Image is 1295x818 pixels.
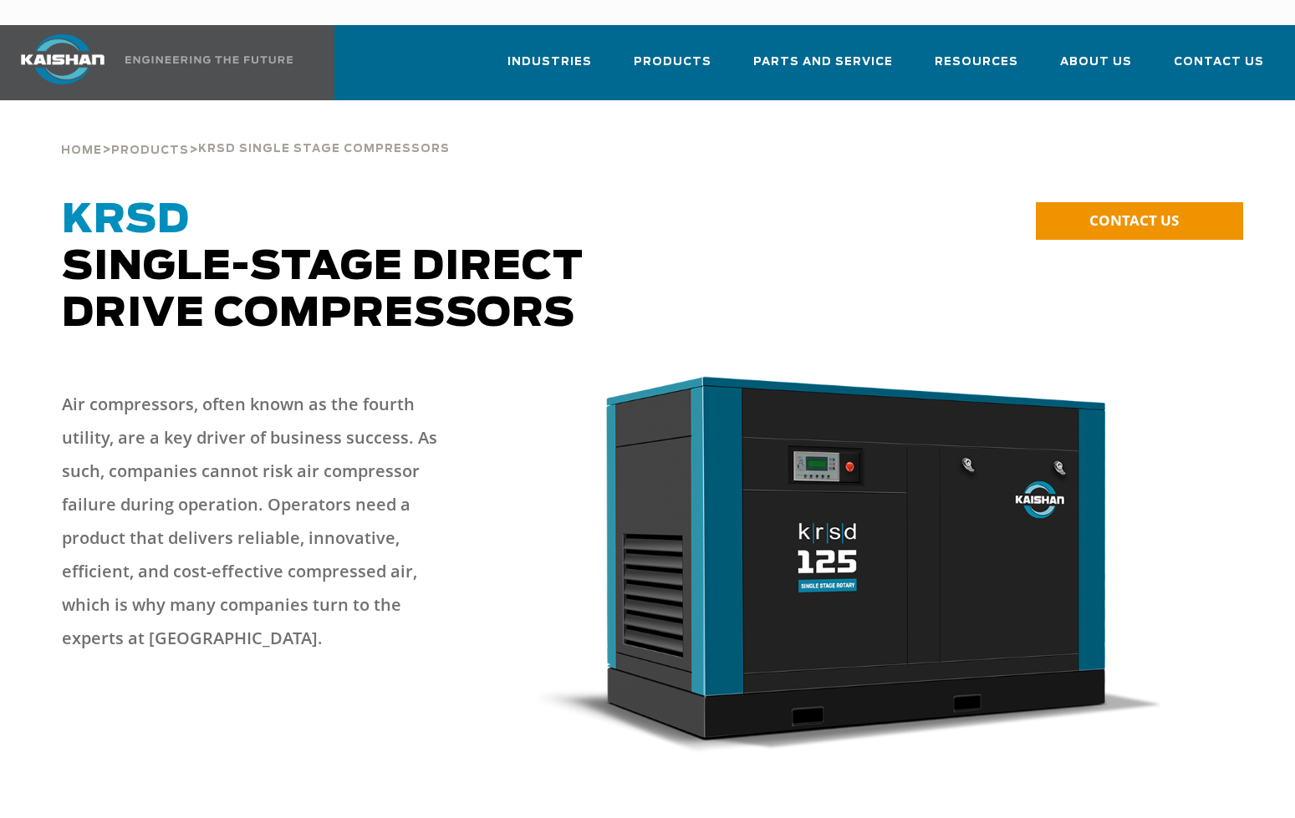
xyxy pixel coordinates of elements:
span: CONTACT US [1089,211,1179,230]
span: Products [111,145,189,156]
a: About Us [1060,40,1132,97]
p: Air compressors, often known as the fourth utility, are a key driver of business success. As such... [62,388,461,655]
img: krsd125 [538,371,1165,753]
span: About Us [1060,53,1132,72]
a: Home [61,142,102,157]
span: Parts and Service [753,53,893,72]
a: Contact Us [1174,40,1264,97]
span: Resources [935,53,1018,72]
span: Industries [507,53,592,72]
div: > > [61,100,450,164]
a: CONTACT US [1036,202,1243,240]
a: Parts and Service [753,40,893,97]
a: Resources [935,40,1018,97]
span: Home [61,145,102,156]
span: Single-Stage Direct Drive Compressors [62,201,584,334]
span: Contact Us [1174,53,1264,72]
span: KRSD [62,201,190,241]
a: Products [634,40,711,97]
span: Products [634,53,711,72]
a: Industries [507,40,592,97]
span: krsd single stage compressors [198,144,450,155]
a: Products [111,142,189,157]
img: Engineering the future [125,56,293,64]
